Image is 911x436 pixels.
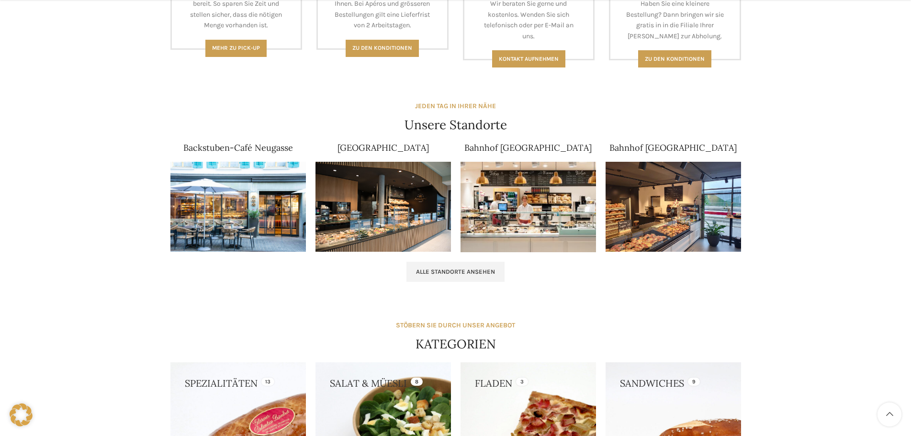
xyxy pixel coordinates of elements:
a: Kontakt aufnehmen [492,50,565,67]
div: STÖBERN SIE DURCH UNSER ANGEBOT [396,320,515,331]
span: Zu den Konditionen [352,45,412,51]
span: Alle Standorte ansehen [416,268,495,276]
span: Mehr zu Pick-Up [212,45,260,51]
h4: Unsere Standorte [405,116,507,134]
a: [GEOGRAPHIC_DATA] [337,142,429,153]
span: Zu den konditionen [645,56,705,62]
div: JEDEN TAG IN IHRER NÄHE [415,101,496,112]
a: Scroll to top button [877,402,901,426]
a: Bahnhof [GEOGRAPHIC_DATA] [609,142,737,153]
a: Backstuben-Café Neugasse [183,142,293,153]
a: Bahnhof [GEOGRAPHIC_DATA] [464,142,592,153]
a: Alle Standorte ansehen [406,262,505,282]
h4: KATEGORIEN [416,335,496,353]
a: Zu den Konditionen [346,40,419,57]
a: Zu den konditionen [638,50,711,67]
a: Mehr zu Pick-Up [205,40,267,57]
span: Kontakt aufnehmen [499,56,559,62]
